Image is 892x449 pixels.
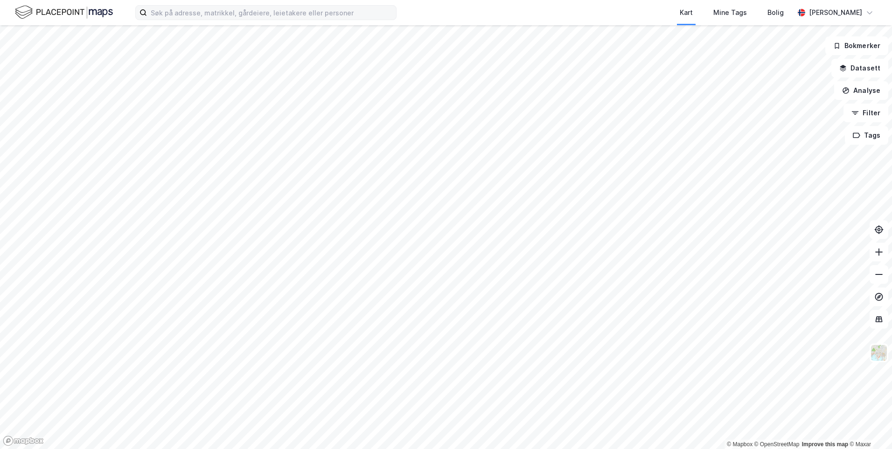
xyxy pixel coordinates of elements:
[767,7,784,18] div: Bolig
[834,81,888,100] button: Analyse
[713,7,747,18] div: Mine Tags
[3,435,44,446] a: Mapbox homepage
[825,36,888,55] button: Bokmerker
[870,344,888,362] img: Z
[843,104,888,122] button: Filter
[680,7,693,18] div: Kart
[802,441,848,448] a: Improve this map
[147,6,396,20] input: Søk på adresse, matrikkel, gårdeiere, leietakere eller personer
[831,59,888,77] button: Datasett
[754,441,800,448] a: OpenStreetMap
[845,126,888,145] button: Tags
[727,441,753,448] a: Mapbox
[845,404,892,449] iframe: Chat Widget
[15,4,113,21] img: logo.f888ab2527a4732fd821a326f86c7f29.svg
[809,7,862,18] div: [PERSON_NAME]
